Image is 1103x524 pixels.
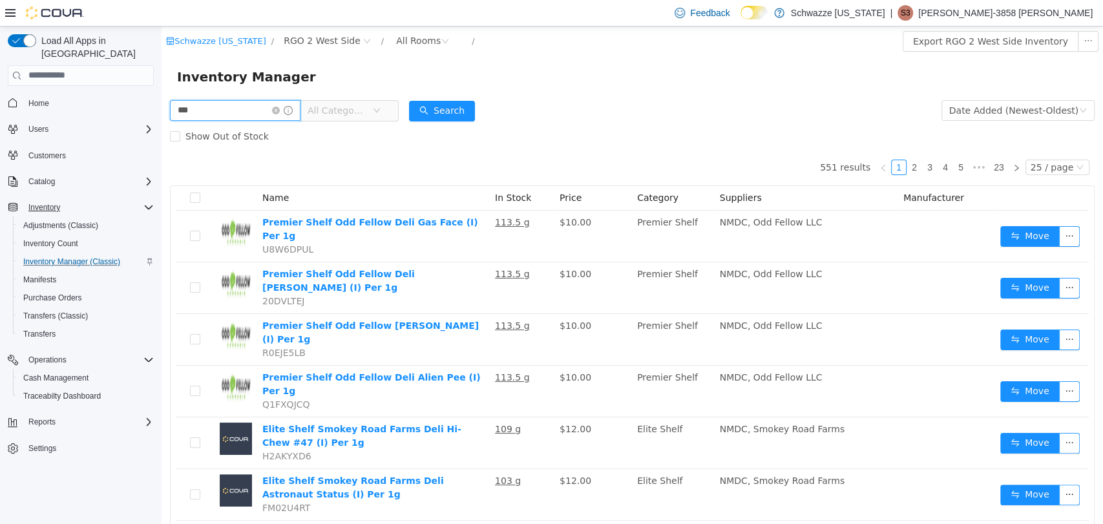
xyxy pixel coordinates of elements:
[3,351,159,369] button: Operations
[776,133,792,149] li: 4
[18,308,154,324] span: Transfers (Classic)
[23,147,154,163] span: Customers
[23,391,101,401] span: Traceabilty Dashboard
[398,397,430,408] span: $12.00
[28,151,66,161] span: Customers
[898,303,918,324] button: icon: ellipsis
[58,293,90,325] img: Premier Shelf Odd Fellow Deli Boof Sauce (I) Per 1g hero shot
[3,198,159,216] button: Inventory
[470,184,553,236] td: Premier Shelf
[718,138,726,145] i: icon: left
[23,96,54,111] a: Home
[3,413,159,431] button: Reports
[398,294,430,304] span: $10.00
[658,133,709,149] li: 551 results
[18,326,61,342] a: Transfers
[333,166,370,176] span: In Stock
[13,387,159,405] button: Traceabilty Dashboard
[3,120,159,138] button: Users
[890,5,892,21] p: |
[18,290,154,306] span: Purchase Orders
[23,441,61,456] a: Settings
[839,458,898,479] button: icon: swapMove
[558,294,661,304] span: NMDC, Odd Fellow LLC
[23,95,154,111] span: Home
[58,344,90,377] img: Premier Shelf Odd Fellow Deli Alien Pee (I) Per 1g hero shot
[101,373,149,383] span: Q1FXQJCQ
[18,388,106,404] a: Traceabilty Dashboard
[18,254,154,269] span: Inventory Manager (Classic)
[898,5,913,21] div: Saul-3858 Gonzalez
[828,134,846,148] a: 23
[23,238,78,249] span: Inventory Count
[5,10,13,19] i: icon: shop
[761,133,776,149] li: 3
[58,241,90,273] img: Premier Shelf Odd Fellow Deli Gary Peyton (I) Per 1g hero shot
[23,311,88,321] span: Transfers (Classic)
[58,448,90,480] img: Elite Shelf Smokey Road Farms Deli Astronaut Status (I) Per 1g placeholder
[23,257,120,267] span: Inventory Manager (Classic)
[23,174,60,189] button: Catalog
[13,253,159,271] button: Inventory Manager (Classic)
[28,443,56,454] span: Settings
[23,200,65,215] button: Inventory
[741,6,768,19] input: Dark Mode
[8,89,154,492] nav: Complex example
[58,396,90,428] img: Elite Shelf Smokey Road Farms Deli Hi-Chew #47 (I) Per 1g placeholder
[714,133,730,149] li: Previous Page
[901,5,910,21] span: S3
[13,369,159,387] button: Cash Management
[792,134,806,148] a: 5
[101,166,127,176] span: Name
[470,236,553,288] td: Premier Shelf
[310,10,313,19] span: /
[788,74,917,94] div: Date Added (Newest-Oldest)
[828,133,847,149] li: 23
[730,133,745,149] li: 1
[19,105,112,115] span: Show Out of Stock
[333,449,359,459] u: 103 g
[28,202,60,213] span: Inventory
[730,134,744,148] a: 1
[23,352,154,368] span: Operations
[122,7,199,21] span: RGO 2 West Side
[914,137,922,146] i: icon: down
[13,307,159,325] button: Transfers (Classic)
[28,98,49,109] span: Home
[792,133,807,149] li: 5
[839,251,898,272] button: icon: swapMove
[23,220,98,231] span: Adjustments (Classic)
[13,325,159,343] button: Transfers
[898,355,918,375] button: icon: ellipsis
[746,134,760,148] a: 2
[851,138,859,145] i: icon: right
[18,236,154,251] span: Inventory Count
[28,417,56,427] span: Reports
[398,191,430,201] span: $10.00
[761,134,775,148] a: 3
[220,10,222,19] span: /
[146,78,205,90] span: All Categories
[110,10,112,19] span: /
[13,216,159,235] button: Adjustments (Classic)
[333,397,359,408] u: 109 g
[898,200,918,220] button: icon: ellipsis
[3,173,159,191] button: Catalog
[26,6,84,19] img: Cova
[847,133,863,149] li: Next Page
[13,271,159,289] button: Manifests
[5,10,105,19] a: icon: shopSchwazze [US_STATE]
[101,424,150,435] span: H2AKYXD6
[398,242,430,253] span: $10.00
[839,303,898,324] button: icon: swapMove
[470,339,553,391] td: Premier Shelf
[916,5,937,25] button: icon: ellipsis
[23,121,54,137] button: Users
[122,79,131,89] i: icon: info-circle
[18,290,87,306] a: Purchase Orders
[101,321,144,331] span: R0EJE5LB
[807,133,828,149] span: •••
[23,174,154,189] span: Catalog
[235,5,279,24] div: All Rooms
[839,355,898,375] button: icon: swapMove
